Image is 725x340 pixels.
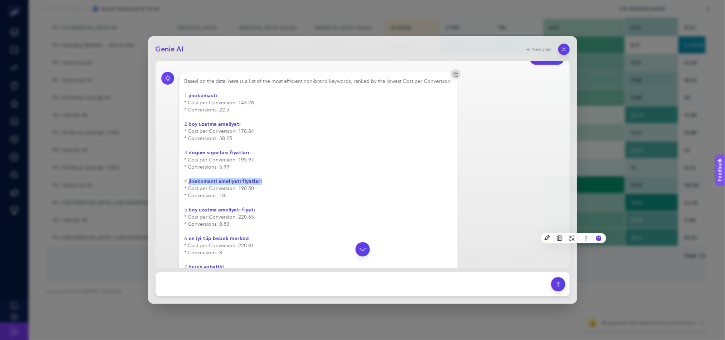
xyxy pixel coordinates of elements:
button: New chat [521,44,555,54]
span: Feedback [4,2,27,8]
strong: jinekomasti ameliyatı fiyatları [189,178,262,185]
strong: doğum sigortası fiyatları [189,149,250,156]
strong: boy uzatma ameliyatı [189,121,241,127]
button: Copy [451,69,461,79]
strong: jinekomasti [189,92,217,99]
strong: en iyi tüp bebek merkezi [189,235,250,242]
strong: boy uzatma ameliyatı fiyatı [189,206,255,213]
h2: Genie AI [156,44,184,54]
strong: burun estetiği [189,264,224,270]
